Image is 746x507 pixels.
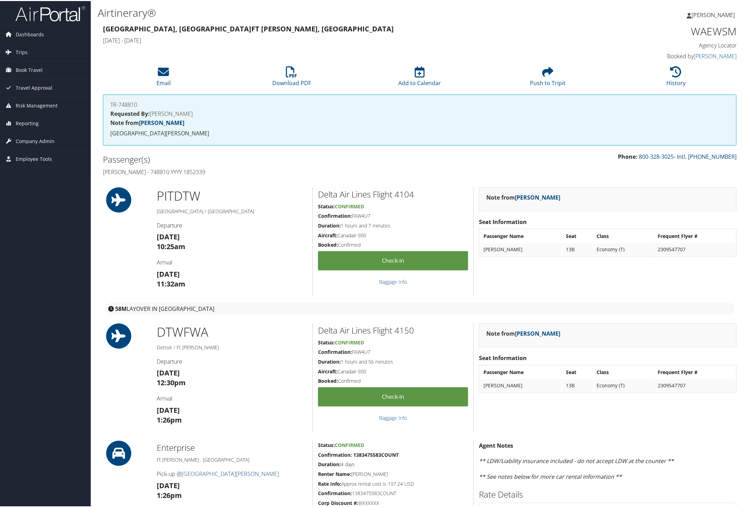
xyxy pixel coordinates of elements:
[103,36,576,43] h4: [DATE] - [DATE]
[479,217,527,225] strong: Seat Information
[318,231,468,238] h5: Canadair 900
[318,231,338,238] strong: Aircraft:
[639,152,737,159] a: 800-328-3025- Intl. [PHONE_NUMBER]
[562,365,593,378] th: Seat
[318,499,468,506] h5: @XXXXXX
[486,193,560,200] strong: Note from
[157,469,307,477] h4: Pick-up @
[318,250,468,269] a: Check-in
[318,460,341,467] strong: Duration:
[318,338,335,345] strong: Status:
[318,376,468,383] h5: Confirmed
[692,10,735,18] span: [PERSON_NAME]
[157,231,180,240] strong: [DATE]
[318,221,468,228] h5: 1 hours and 7 minutes
[318,240,338,247] strong: Booked:
[318,357,468,364] h5: 1 hours and 56 minutes
[318,499,358,505] strong: Corp Discount #:
[110,128,729,137] p: [GEOGRAPHIC_DATA][PERSON_NAME]
[16,78,52,96] span: Travel Approval
[16,132,54,149] span: Company Admin
[318,187,468,199] h2: Delta Air Lines Flight 4104
[593,365,654,378] th: Class
[318,348,352,354] strong: Confirmation:
[562,378,593,391] td: 13B
[335,202,364,209] span: Confirmed
[98,5,527,19] h1: Airtinerary®
[110,109,150,117] strong: Requested By:
[515,193,560,200] a: [PERSON_NAME]
[399,69,441,86] a: Add to Calendar
[16,149,52,167] span: Employee Tools
[16,96,58,113] span: Risk Management
[335,338,364,345] span: Confirmed
[318,489,468,496] h5: 1383475583COUNT
[115,304,127,312] strong: 58M
[157,343,307,350] h5: Detroit / Ft [PERSON_NAME]
[655,365,736,378] th: Frequent Flyer #
[157,377,186,386] strong: 12:30pm
[666,69,686,86] a: History
[318,211,352,218] strong: Confirmation:
[318,450,399,457] strong: Confirmation: 1383475583COUNT
[586,40,737,48] h4: Agency Locator
[593,242,654,255] td: Economy (T)
[480,365,562,378] th: Passenger Name
[157,221,307,228] h4: Departure
[110,110,729,115] h4: [PERSON_NAME]
[318,479,468,486] h5: Approx rental cost is 197.24 USD
[480,229,562,241] th: Passenger Name
[157,186,307,204] h1: PIT DTW
[157,480,180,489] strong: [DATE]
[272,69,311,86] a: Download PDF
[379,277,407,284] a: Baggage Info
[157,441,307,453] h2: Enterprise
[515,329,560,336] a: [PERSON_NAME]
[157,241,185,250] strong: 10:25am
[15,5,85,21] img: airportal-logo.png
[593,229,654,241] th: Class
[318,479,341,486] strong: Rate Info:
[157,268,180,278] strong: [DATE]
[318,367,468,374] h5: Canadair 900
[157,394,307,401] h4: Arrival
[157,404,180,414] strong: [DATE]
[103,167,415,175] h4: [PERSON_NAME] - 748810 YYYY 1852339
[486,329,560,336] strong: Note from
[480,378,562,391] td: [PERSON_NAME]
[379,413,407,420] a: Baggage Info
[530,69,566,86] a: Push to Tripit
[318,489,352,495] strong: Confirmation:
[655,242,736,255] td: 2309547707
[105,302,735,314] div: layover in [GEOGRAPHIC_DATA]
[157,207,307,214] h5: [GEOGRAPHIC_DATA] / [GEOGRAPHIC_DATA]
[110,118,184,126] strong: Note from
[318,221,341,228] strong: Duration:
[157,490,182,499] strong: 1:26pm
[480,242,562,255] td: [PERSON_NAME]
[586,23,737,38] h1: WAEWSM
[318,348,468,355] h5: F6W4U7
[157,322,307,340] h1: DTW FWA
[318,202,335,209] strong: Status:
[16,43,28,60] span: Trips
[16,60,43,78] span: Book Travel
[182,469,279,477] a: [GEOGRAPHIC_DATA][PERSON_NAME]
[157,367,180,376] strong: [DATE]
[318,470,351,476] strong: Renter Name:
[156,69,171,86] a: Email
[318,240,468,247] h5: Confirmed
[318,376,338,383] strong: Booked:
[157,357,307,364] h4: Departure
[157,278,185,288] strong: 11:32am
[110,101,729,106] h4: TR-748810
[157,455,307,462] h5: Ft [PERSON_NAME] , [GEOGRAPHIC_DATA]
[479,487,737,499] h2: Rate Details
[103,23,394,32] strong: [GEOGRAPHIC_DATA], [GEOGRAPHIC_DATA] Ft [PERSON_NAME], [GEOGRAPHIC_DATA]
[318,211,468,218] h5: F6W4U7
[687,3,742,24] a: [PERSON_NAME]
[335,441,364,447] span: Confirmed
[318,470,468,477] h5: [PERSON_NAME]
[103,152,415,164] h2: Passenger(s)
[157,258,307,265] h4: Arrival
